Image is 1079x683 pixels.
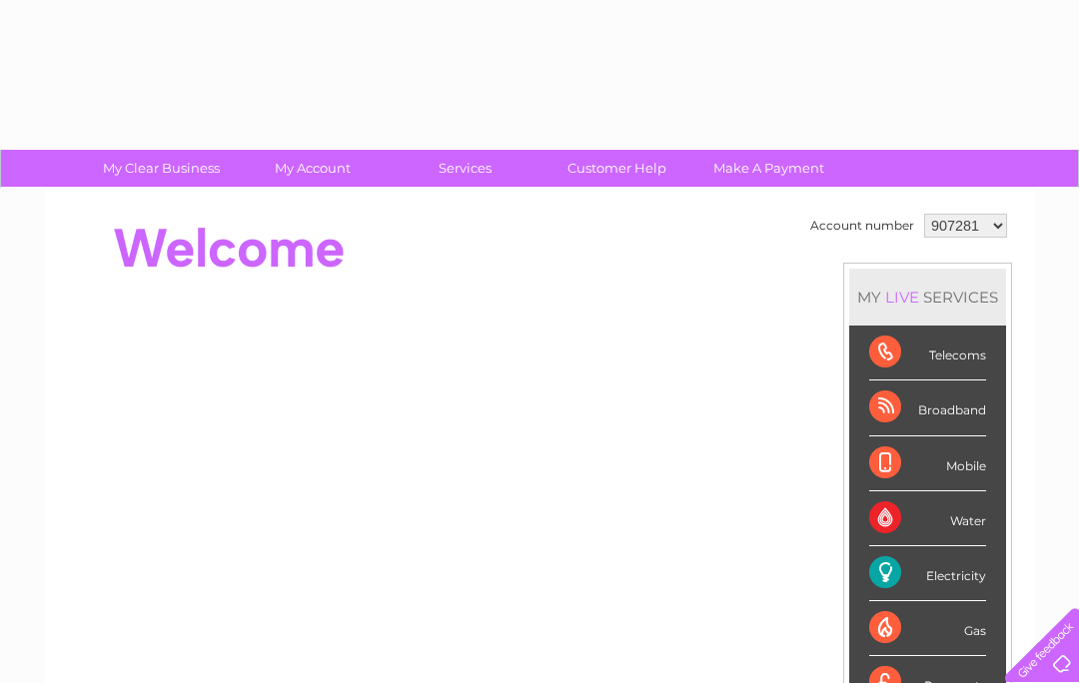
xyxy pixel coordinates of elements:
div: MY SERVICES [849,269,1006,326]
a: My Clear Business [79,150,244,187]
div: LIVE [881,288,923,307]
td: Account number [805,209,919,243]
div: Electricity [869,546,986,601]
a: Make A Payment [686,150,851,187]
div: Telecoms [869,326,986,380]
div: Gas [869,601,986,656]
div: Mobile [869,436,986,491]
a: Services [383,150,547,187]
div: Water [869,491,986,546]
a: My Account [231,150,396,187]
a: Customer Help [535,150,699,187]
div: Broadband [869,380,986,435]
